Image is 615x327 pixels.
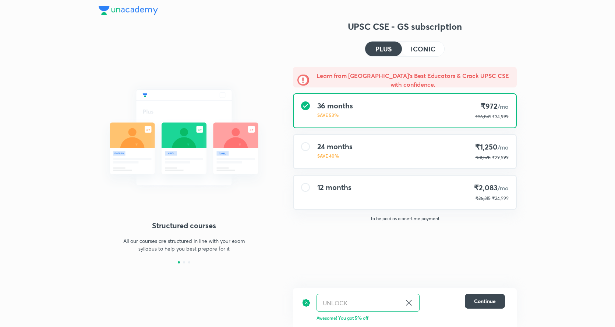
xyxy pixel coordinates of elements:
h4: Structured courses [99,220,269,231]
img: discount [302,294,311,312]
h5: Learn from [GEOGRAPHIC_DATA]'s Best Educators & Crack UPSC CSE with confidence. [314,71,512,89]
h4: PLUS [375,46,392,52]
h4: 36 months [317,101,353,110]
span: /mo [498,184,509,192]
h4: ₹2,083 [474,183,508,193]
p: ₹26,315 [476,195,491,202]
p: Awesome! You got 5% off [317,315,505,321]
h4: ₹1,250 [475,142,508,152]
button: Continue [465,294,505,309]
input: Have a referral code? [317,294,402,312]
img: daily_live_classes_be8fa5af21.svg [99,73,269,201]
span: ₹24,999 [492,195,509,201]
img: - [297,74,309,86]
span: ₹34,999 [492,114,509,119]
img: Company Logo [99,6,158,15]
button: ICONIC [402,42,444,56]
p: ₹36,841 [475,114,491,120]
p: SAVE 40% [317,152,353,159]
h4: ICONIC [411,46,435,52]
span: /mo [498,143,509,151]
span: Continue [474,298,496,305]
span: ₹29,999 [492,155,509,160]
button: PLUS [365,42,402,56]
h4: 12 months [317,183,351,192]
h4: ₹972 [475,101,509,111]
p: All our courses are structured in line with your exam syllabus to help you best prepare for it [120,237,248,252]
h3: UPSC CSE - GS subscription [293,21,517,32]
p: To be paid as a one-time payment [287,216,523,222]
p: SAVE 53% [317,112,353,118]
p: ₹31,578 [476,154,491,161]
span: /mo [498,103,509,110]
h4: 24 months [317,142,353,151]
